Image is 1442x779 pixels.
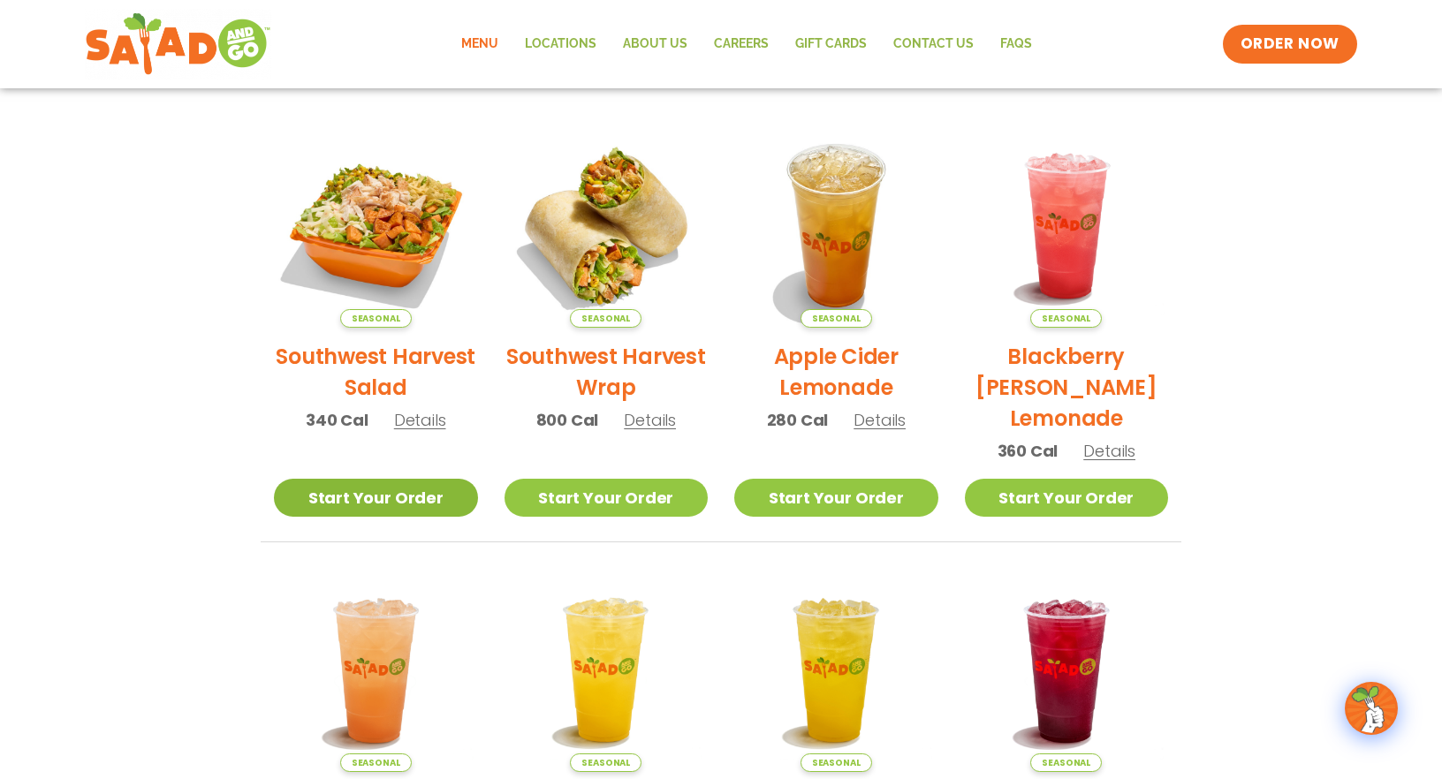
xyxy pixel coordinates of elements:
[1030,309,1102,328] span: Seasonal
[965,479,1169,517] a: Start Your Order
[394,409,446,431] span: Details
[536,408,599,432] span: 800 Cal
[505,124,709,328] img: Product photo for Southwest Harvest Wrap
[767,408,829,432] span: 280 Cal
[880,24,987,64] a: Contact Us
[801,753,872,772] span: Seasonal
[734,569,938,773] img: Product photo for Mango Grove Lemonade
[610,24,701,64] a: About Us
[306,408,368,432] span: 340 Cal
[701,24,782,64] a: Careers
[1223,25,1357,64] a: ORDER NOW
[505,479,709,517] a: Start Your Order
[782,24,880,64] a: GIFT CARDS
[505,569,709,773] img: Product photo for Sunkissed Yuzu Lemonade
[734,479,938,517] a: Start Your Order
[624,409,676,431] span: Details
[1347,684,1396,733] img: wpChatIcon
[734,124,938,328] img: Product photo for Apple Cider Lemonade
[998,439,1059,463] span: 360 Cal
[274,569,478,773] img: Product photo for Summer Stone Fruit Lemonade
[340,309,412,328] span: Seasonal
[854,409,906,431] span: Details
[448,24,1045,64] nav: Menu
[965,341,1169,434] h2: Blackberry [PERSON_NAME] Lemonade
[512,24,610,64] a: Locations
[1241,34,1340,55] span: ORDER NOW
[274,124,478,328] img: Product photo for Southwest Harvest Salad
[987,24,1045,64] a: FAQs
[1030,753,1102,772] span: Seasonal
[274,341,478,403] h2: Southwest Harvest Salad
[85,9,271,79] img: new-SAG-logo-768×292
[570,309,641,328] span: Seasonal
[570,753,641,772] span: Seasonal
[1083,440,1135,462] span: Details
[965,569,1169,773] img: Product photo for Black Cherry Orchard Lemonade
[505,341,709,403] h2: Southwest Harvest Wrap
[448,24,512,64] a: Menu
[801,309,872,328] span: Seasonal
[734,341,938,403] h2: Apple Cider Lemonade
[965,124,1169,328] img: Product photo for Blackberry Bramble Lemonade
[274,479,478,517] a: Start Your Order
[340,753,412,772] span: Seasonal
